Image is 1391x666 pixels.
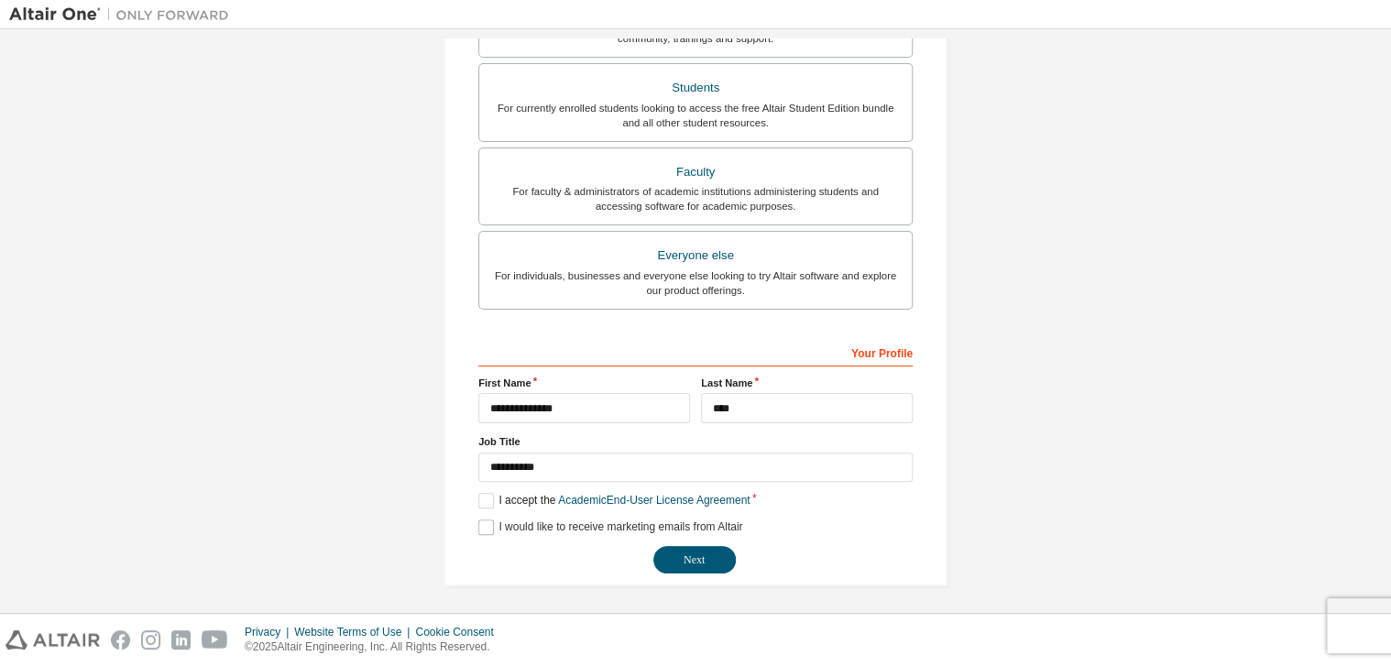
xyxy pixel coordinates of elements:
a: Academic End-User License Agreement [558,494,750,507]
button: Next [653,546,736,573]
img: instagram.svg [141,630,160,650]
label: I accept the [478,493,750,508]
img: Altair One [9,5,238,24]
div: Website Terms of Use [294,625,415,639]
div: Everyone else [490,243,901,268]
div: For faculty & administrators of academic institutions administering students and accessing softwa... [490,184,901,213]
img: altair_logo.svg [5,630,100,650]
img: facebook.svg [111,630,130,650]
img: linkedin.svg [171,630,191,650]
p: © 2025 Altair Engineering, Inc. All Rights Reserved. [245,639,505,655]
label: Last Name [701,376,913,390]
div: Your Profile [478,337,913,366]
div: Faculty [490,159,901,185]
label: I would like to receive marketing emails from Altair [478,519,742,535]
label: Job Title [478,434,913,449]
div: Privacy [245,625,294,639]
div: For individuals, businesses and everyone else looking to try Altair software and explore our prod... [490,268,901,298]
label: First Name [478,376,690,390]
div: For currently enrolled students looking to access the free Altair Student Edition bundle and all ... [490,101,901,130]
div: Students [490,75,901,101]
div: Cookie Consent [415,625,504,639]
img: youtube.svg [202,630,228,650]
